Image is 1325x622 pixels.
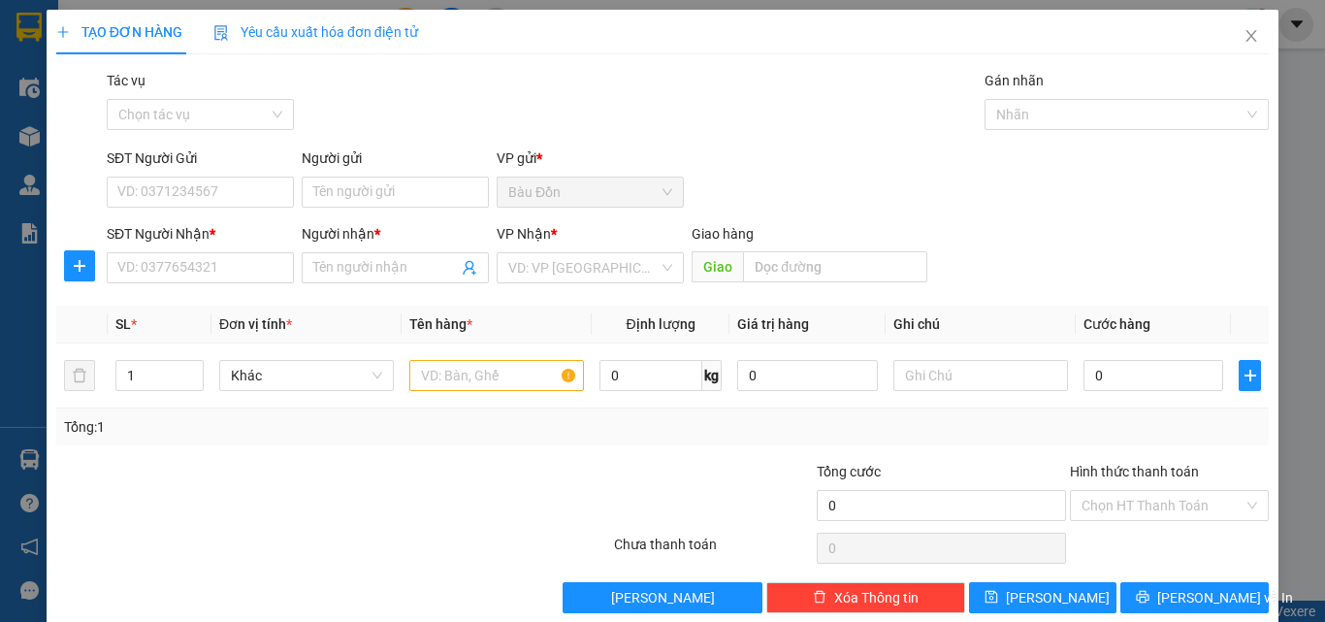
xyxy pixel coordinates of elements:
[1244,28,1259,44] span: close
[409,316,472,332] span: Tên hàng
[737,316,809,332] span: Giá trị hàng
[64,250,95,281] button: plus
[886,306,1076,344] th: Ghi chú
[107,223,294,245] div: SĐT Người Nhận
[692,226,754,242] span: Giao hàng
[612,534,815,568] div: Chưa thanh toán
[213,25,229,41] img: icon
[1083,316,1150,332] span: Cước hàng
[56,25,70,39] span: plus
[1006,587,1110,608] span: [PERSON_NAME]
[219,316,292,332] span: Đơn vị tính
[626,316,695,332] span: Định lượng
[893,360,1068,391] input: Ghi Chú
[1070,464,1199,479] label: Hình thức thanh toán
[497,147,684,169] div: VP gửi
[737,360,877,391] input: 0
[302,147,489,169] div: Người gửi
[1157,587,1293,608] span: [PERSON_NAME] và In
[213,24,418,40] span: Yêu cầu xuất hóa đơn điện tử
[985,590,998,606] span: save
[563,582,761,613] button: [PERSON_NAME]
[969,582,1117,613] button: save[PERSON_NAME]
[692,251,743,282] span: Giao
[107,147,294,169] div: SĐT Người Gửi
[508,178,672,207] span: Bàu Đồn
[743,251,927,282] input: Dọc đường
[115,316,131,332] span: SL
[231,361,382,390] span: Khác
[766,582,965,613] button: deleteXóa Thông tin
[409,360,584,391] input: VD: Bàn, Ghế
[817,464,881,479] span: Tổng cước
[1224,10,1278,64] button: Close
[497,226,551,242] span: VP Nhận
[1136,590,1149,606] span: printer
[64,360,95,391] button: delete
[65,258,94,274] span: plus
[813,590,826,606] span: delete
[1240,368,1260,383] span: plus
[56,24,182,40] span: TẠO ĐƠN HÀNG
[302,223,489,245] div: Người nhận
[1120,582,1269,613] button: printer[PERSON_NAME] và In
[462,260,477,276] span: user-add
[834,587,919,608] span: Xóa Thông tin
[107,73,145,88] label: Tác vụ
[1239,360,1261,391] button: plus
[64,416,513,438] div: Tổng: 1
[702,360,722,391] span: kg
[611,587,715,608] span: [PERSON_NAME]
[985,73,1044,88] label: Gán nhãn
